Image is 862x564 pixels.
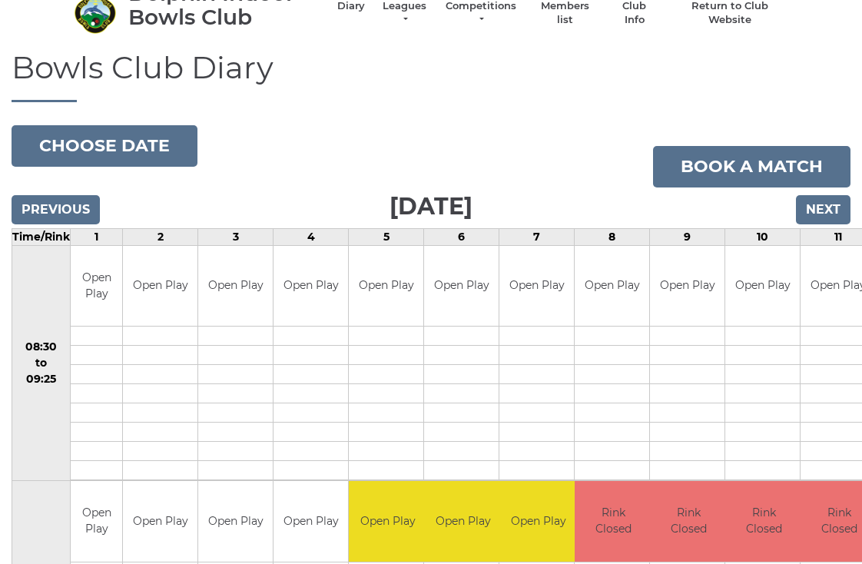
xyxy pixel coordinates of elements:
td: 9 [650,228,725,245]
a: Book a match [653,146,850,187]
td: 8 [575,228,650,245]
td: 5 [349,228,424,245]
td: 6 [424,228,499,245]
td: Rink Closed [650,481,728,562]
td: Open Play [575,246,649,327]
td: 08:30 to 09:25 [12,245,71,481]
td: 7 [499,228,575,245]
td: Open Play [71,246,122,327]
td: Open Play [499,246,574,327]
td: Open Play [71,481,122,562]
td: Time/Rink [12,228,71,245]
h1: Bowls Club Diary [12,51,850,102]
td: 2 [123,228,198,245]
td: Open Play [349,246,423,327]
td: Open Play [349,481,426,562]
td: Open Play [424,481,502,562]
td: 3 [198,228,274,245]
td: Open Play [650,246,724,327]
button: Choose date [12,125,197,167]
td: Rink Closed [725,481,803,562]
td: Open Play [123,246,197,327]
td: 1 [71,228,123,245]
td: Open Play [424,246,499,327]
input: Previous [12,195,100,224]
td: Open Play [198,246,273,327]
td: Open Play [198,481,273,562]
td: 10 [725,228,801,245]
td: Open Play [499,481,577,562]
td: Rink Closed [575,481,652,562]
td: Open Play [274,246,348,327]
td: Open Play [274,481,348,562]
td: Open Play [123,481,197,562]
input: Next [796,195,850,224]
td: Open Play [725,246,800,327]
td: 4 [274,228,349,245]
